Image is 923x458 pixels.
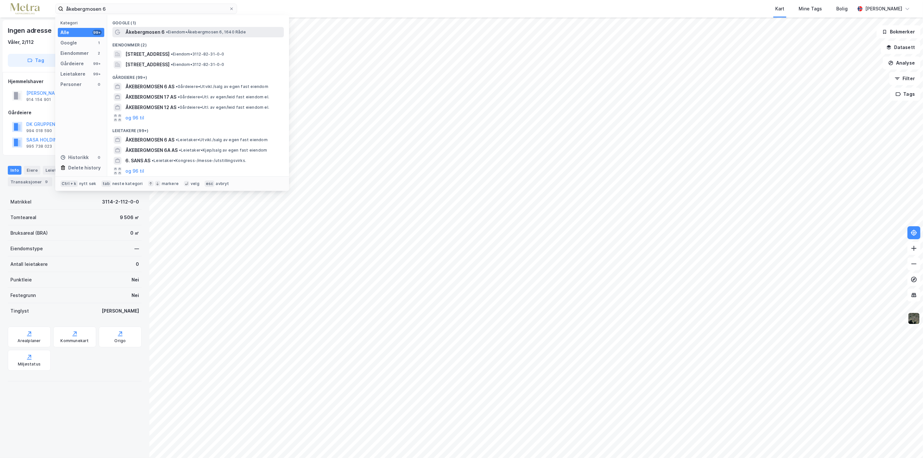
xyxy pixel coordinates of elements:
div: [PERSON_NAME] [865,5,902,13]
span: Leietaker • Kongress-/messe-/utstillingsvirks. [152,158,246,163]
div: Eiendommer [60,49,89,57]
div: Kart [775,5,784,13]
div: 914 154 901 [26,97,51,102]
div: Leietakere [43,166,71,174]
span: • [171,52,173,56]
div: Nei [132,291,139,299]
span: • [176,84,178,89]
span: Eiendom • 3112-82-31-0-0 [171,52,224,57]
div: Google [60,39,77,47]
span: ÅKEBERGMOSEN 6 AS [125,83,174,91]
div: 0 [96,82,102,87]
div: [PERSON_NAME] [102,307,139,315]
div: 2 [96,51,102,56]
div: Punktleie [10,276,32,284]
div: 1 [96,40,102,45]
div: Gårdeiere (99+) [107,70,289,81]
div: 3114-2-112-0-0 [102,198,139,206]
div: avbryt [216,181,229,186]
div: 99+ [93,61,102,66]
div: Mine Tags [799,5,822,13]
div: esc [205,180,215,187]
span: 6. SANS AS [125,157,150,165]
div: Nei [132,276,139,284]
div: Arealplaner [18,338,41,343]
span: Eiendom • 3112-82-31-0-0 [171,62,224,67]
div: neste kategori [112,181,143,186]
div: Eiendomstype [10,245,43,253]
div: Kategori [60,20,104,25]
span: • [178,105,180,110]
div: 9 [43,179,50,185]
span: • [166,30,168,34]
div: Gårdeiere [8,109,141,117]
div: Info [8,166,21,174]
span: • [152,158,154,163]
span: Leietaker • Kjøp/salg av egen fast eiendom [179,148,267,153]
button: Analyse [883,56,920,69]
div: Kontrollprogram for chat [891,427,923,458]
span: ÅKEBERGMOSEN 12 AS [125,104,176,111]
span: Gårdeiere • Utl. av egen/leid fast eiendom el. [178,105,269,110]
span: • [171,62,173,67]
span: [STREET_ADDRESS] [125,61,170,68]
div: Kommunekart [60,338,89,343]
div: Alle [60,29,69,36]
div: Antall leietakere [10,260,48,268]
div: Leietakere (99+) [107,123,289,135]
span: Gårdeiere • Utvikl./salg av egen fast eiendom [176,84,268,89]
img: 9k= [908,312,920,325]
img: metra-logo.256734c3b2bbffee19d4.png [10,3,40,15]
div: Google (1) [107,15,289,27]
span: • [176,137,178,142]
span: ÅKEBERGMOSEN 17 AS [125,93,176,101]
div: 0 ㎡ [130,229,139,237]
span: [STREET_ADDRESS] [125,50,170,58]
div: Våler, 2/112 [8,38,34,46]
div: tab [101,180,111,187]
div: nytt søk [79,181,96,186]
div: Bruksareal (BRA) [10,229,48,237]
button: Tag [8,54,64,67]
div: Miljøstatus [18,362,41,367]
button: Bokmerker [877,25,920,38]
div: Ctrl + k [60,180,78,187]
div: 0 [136,260,139,268]
div: 99+ [93,71,102,77]
div: Ingen adresse [8,25,53,36]
button: og 96 til [125,114,144,122]
div: Delete history [68,164,101,172]
span: Leietaker • Utvikl./salg av egen fast eiendom [176,137,268,142]
span: Åkebergmosen 6 [125,28,165,36]
iframe: Chat Widget [891,427,923,458]
span: • [178,94,180,99]
span: ÅKEBERGMOSEN 6 AS [125,136,174,144]
div: Hjemmelshaver [8,78,141,85]
div: markere [162,181,179,186]
div: Festegrunn [10,291,36,299]
div: Gårdeiere [60,60,84,68]
div: Eiere [24,166,40,174]
div: Personer [60,80,82,88]
span: Eiendom • Åkebergmosen 6, 1640 Råde [166,30,246,35]
div: Tomteareal [10,214,36,221]
span: ÅKEBERGMOSEN 6A AS [125,146,178,154]
div: 9 506 ㎡ [120,214,139,221]
div: Transaksjoner [8,177,52,186]
button: og 96 til [125,167,144,175]
div: Bolig [836,5,848,13]
div: Origo [115,338,126,343]
div: velg [191,181,199,186]
div: Tinglyst [10,307,29,315]
div: — [134,245,139,253]
div: Eiendommer (2) [107,37,289,49]
div: 995 738 023 [26,144,52,149]
button: Datasett [881,41,920,54]
div: Matrikkel [10,198,32,206]
div: Leietakere [60,70,85,78]
div: Historikk [60,154,89,161]
div: 99+ [93,30,102,35]
span: Gårdeiere • Utl. av egen/leid fast eiendom el. [178,94,269,100]
span: • [179,148,181,153]
div: 994 018 590 [26,128,52,133]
